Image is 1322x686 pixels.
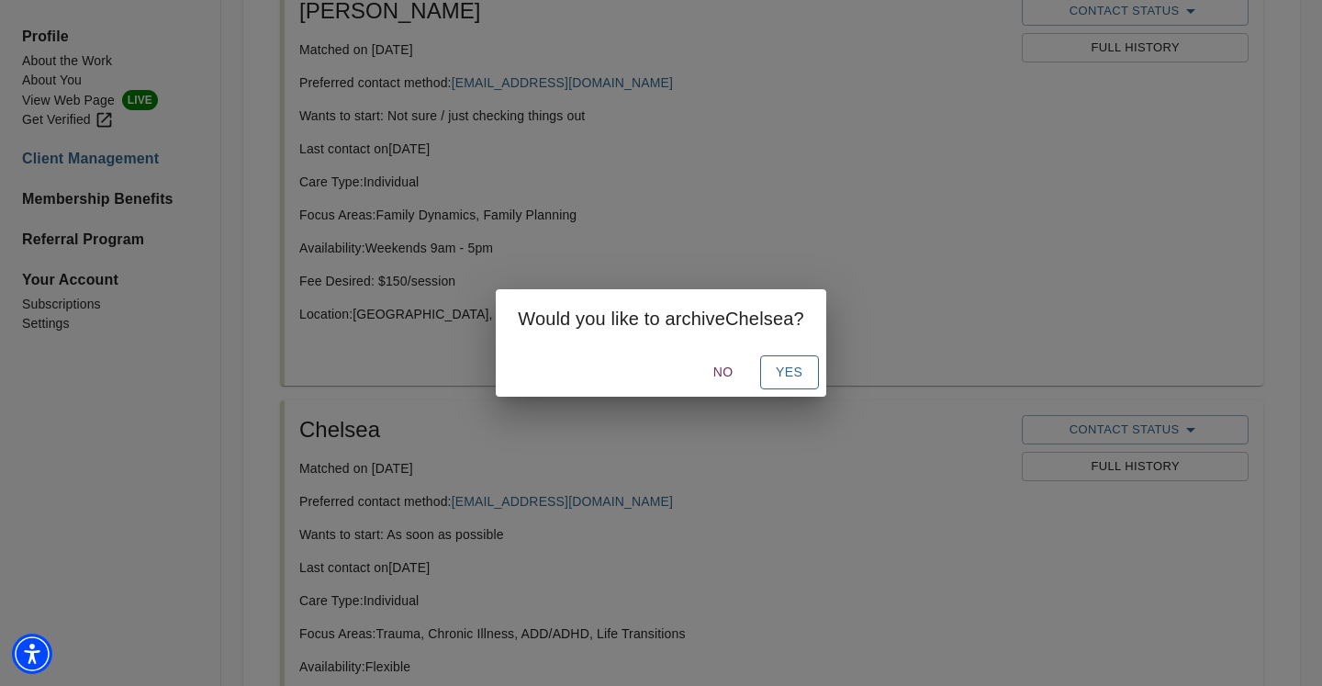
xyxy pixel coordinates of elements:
[775,361,804,384] span: Yes
[694,355,753,389] button: No
[760,355,819,389] button: Yes
[701,361,745,384] span: No
[518,304,803,333] h2: Would you like to archive Chelsea ?
[12,634,52,674] div: Accessibility Menu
